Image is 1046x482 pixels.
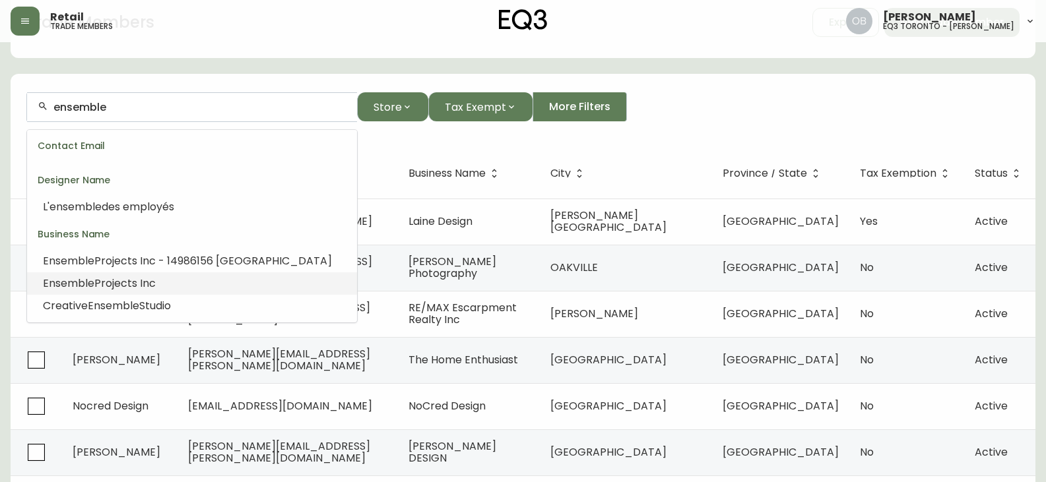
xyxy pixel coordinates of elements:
[975,214,1008,229] span: Active
[860,169,936,177] span: Tax Exemption
[73,398,148,413] span: Nocred Design
[860,214,878,229] span: Yes
[975,167,1025,179] span: Status
[374,99,402,115] span: Store
[409,352,518,367] span: The Home Enthusiast
[550,260,598,275] span: OAKVILLE
[723,167,824,179] span: Province / State
[846,8,872,34] img: 8e0065c524da89c5c924d5ed86cfe468
[188,398,372,413] span: [EMAIL_ADDRESS][DOMAIN_NAME]
[883,22,1014,30] h5: eq3 toronto - [PERSON_NAME]
[409,254,496,281] span: [PERSON_NAME] Photography
[27,164,357,196] div: Designer Name
[550,167,588,179] span: City
[88,298,139,313] span: Ensemble
[975,260,1008,275] span: Active
[50,12,84,22] span: Retail
[409,169,486,177] span: Business Name
[723,352,839,367] span: [GEOGRAPHIC_DATA]
[409,214,473,229] span: Laine Design
[550,169,571,177] span: City
[723,398,839,413] span: [GEOGRAPHIC_DATA]
[139,298,171,313] span: Studio
[550,352,667,367] span: [GEOGRAPHIC_DATA]
[409,438,496,466] span: [PERSON_NAME] DESIGN
[49,199,102,214] span: ensemble
[357,92,428,121] button: Store
[860,398,874,413] span: No
[550,306,638,321] span: [PERSON_NAME]
[499,9,548,30] img: logo
[409,398,486,413] span: NoCred Design
[409,300,517,327] span: RE/MAX Escarpment Realty Inc
[94,253,332,268] span: Projects Inc - 14986156 [GEOGRAPHIC_DATA]
[723,306,839,321] span: [GEOGRAPHIC_DATA]
[102,199,174,214] span: des employés
[428,92,533,121] button: Tax Exempt
[550,444,667,460] span: [GEOGRAPHIC_DATA]
[723,260,839,275] span: [GEOGRAPHIC_DATA]
[533,92,627,121] button: More Filters
[860,260,874,275] span: No
[860,306,874,321] span: No
[860,444,874,460] span: No
[723,444,839,460] span: [GEOGRAPHIC_DATA]
[43,298,88,313] span: Creative
[550,398,667,413] span: [GEOGRAPHIC_DATA]
[50,22,113,30] h5: trade members
[27,218,357,250] div: Business Name
[975,169,1008,177] span: Status
[445,99,506,115] span: Tax Exempt
[94,276,156,291] span: Projects Inc
[860,167,954,179] span: Tax Exemption
[549,100,610,114] span: More Filters
[188,346,370,373] span: [PERSON_NAME][EMAIL_ADDRESS][PERSON_NAME][DOMAIN_NAME]
[975,306,1008,321] span: Active
[43,253,94,268] span: Ensemble
[860,352,874,367] span: No
[27,130,357,162] div: Contact Email
[723,169,807,177] span: Province / State
[73,352,160,367] span: [PERSON_NAME]
[723,214,839,229] span: [GEOGRAPHIC_DATA]
[975,398,1008,413] span: Active
[975,352,1008,367] span: Active
[409,167,503,179] span: Business Name
[53,101,346,113] input: Search
[73,444,160,460] span: [PERSON_NAME]
[43,199,49,214] span: L'
[43,276,94,291] span: Ensemble
[550,208,667,235] span: [PERSON_NAME][GEOGRAPHIC_DATA]
[188,438,370,466] span: [PERSON_NAME][EMAIL_ADDRESS][PERSON_NAME][DOMAIN_NAME]
[883,12,976,22] span: [PERSON_NAME]
[975,444,1008,460] span: Active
